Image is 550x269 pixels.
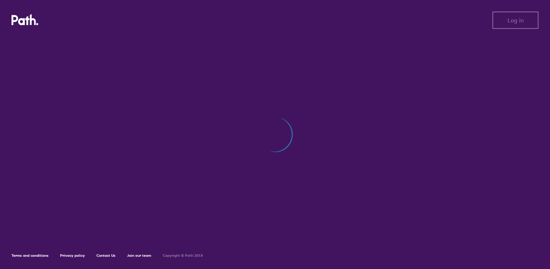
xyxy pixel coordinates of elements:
a: Terms and conditions [12,253,49,258]
a: Privacy policy [60,253,85,258]
span: Log in [508,17,524,23]
h6: Copyright © Path 2018 [163,253,203,258]
a: Contact Us [96,253,116,258]
a: Join our team [127,253,151,258]
button: Log in [492,12,538,29]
